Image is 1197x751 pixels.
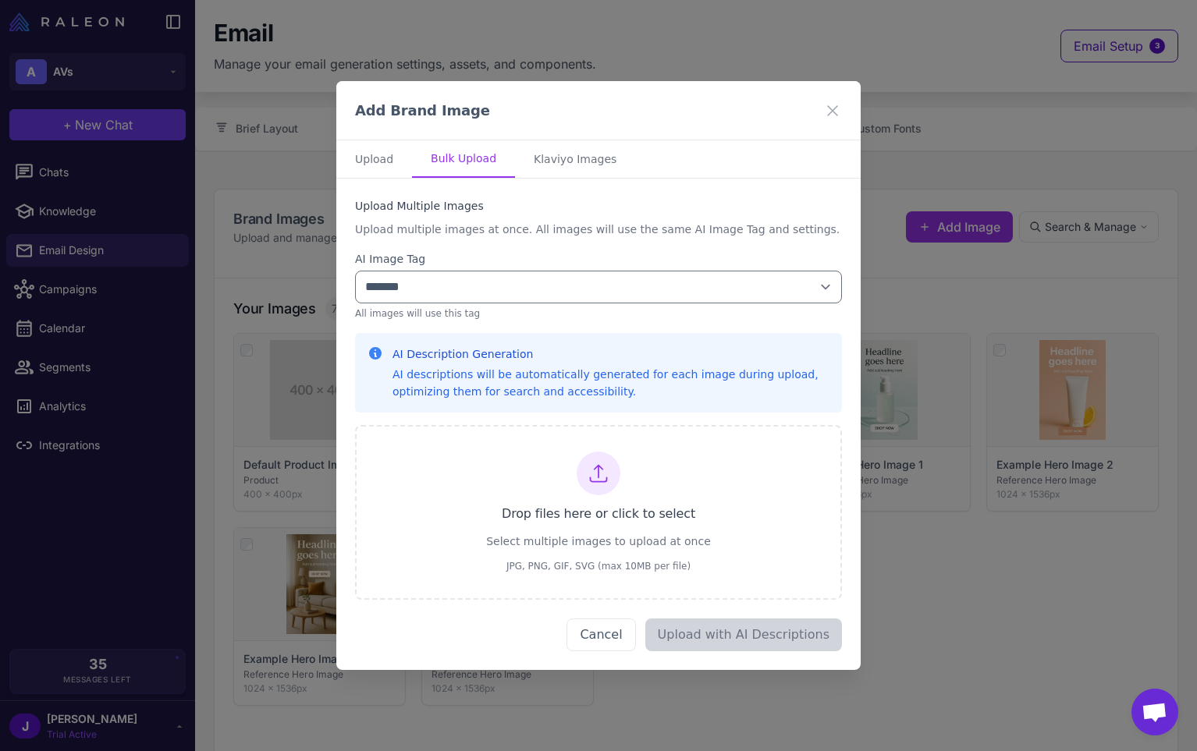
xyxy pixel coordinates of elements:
p: All images will use this tag [355,306,842,321]
span: Drop files here or click to select [502,505,695,523]
p: Upload multiple images at once. All images will use the same AI Image Tag and settings. [355,221,842,238]
button: Upload with AI Descriptions [645,618,842,651]
button: Bulk Upload [412,140,515,178]
span: JPG, PNG, GIF, SVG (max 10MB per file) [506,559,691,573]
button: Klaviyo Images [515,140,635,178]
h3: Upload Multiple Images [355,197,842,214]
button: Cancel [567,618,635,651]
span: Select multiple images to upload at once [486,533,711,550]
label: AI Image Tag [355,250,842,267]
p: AI descriptions will be automatically generated for each image during upload, optimizing them for... [392,366,829,400]
h3: Add Brand Image [355,100,490,121]
div: Open chat [1131,689,1178,735]
h3: AI Description Generation [392,345,829,363]
button: Upload [336,140,412,178]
